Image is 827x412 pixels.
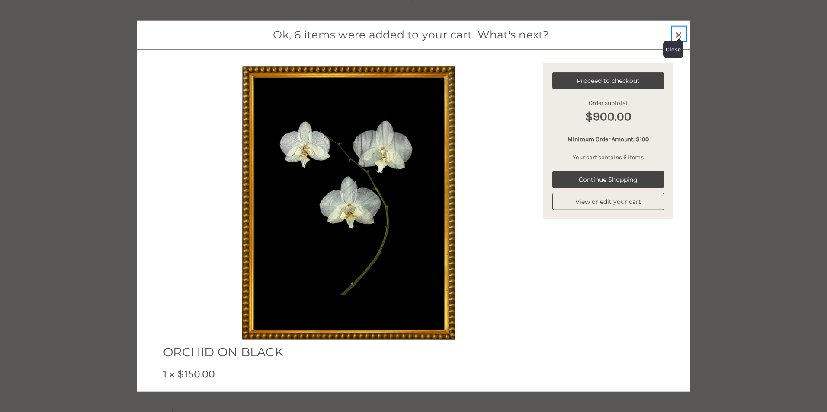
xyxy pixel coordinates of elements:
[151,27,672,43] h1: Ok, 6 items were added to your cart. What's next?
[675,25,683,41] span: ×
[552,108,664,126] strong: $900.00
[552,135,664,144] p: Minimum Order Amount: $100
[242,63,455,343] img: ORCHID ON BLACK
[552,72,664,89] a: Proceed to checkout
[163,366,312,382] div: 1 × $150.00
[552,153,664,162] p: Your cart contains 6 items
[552,171,664,188] a: Continue Shopping
[552,98,664,126] div: Order subtotal
[552,193,664,210] a: View or edit your cart
[163,343,312,361] h2: ORCHID ON BLACK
